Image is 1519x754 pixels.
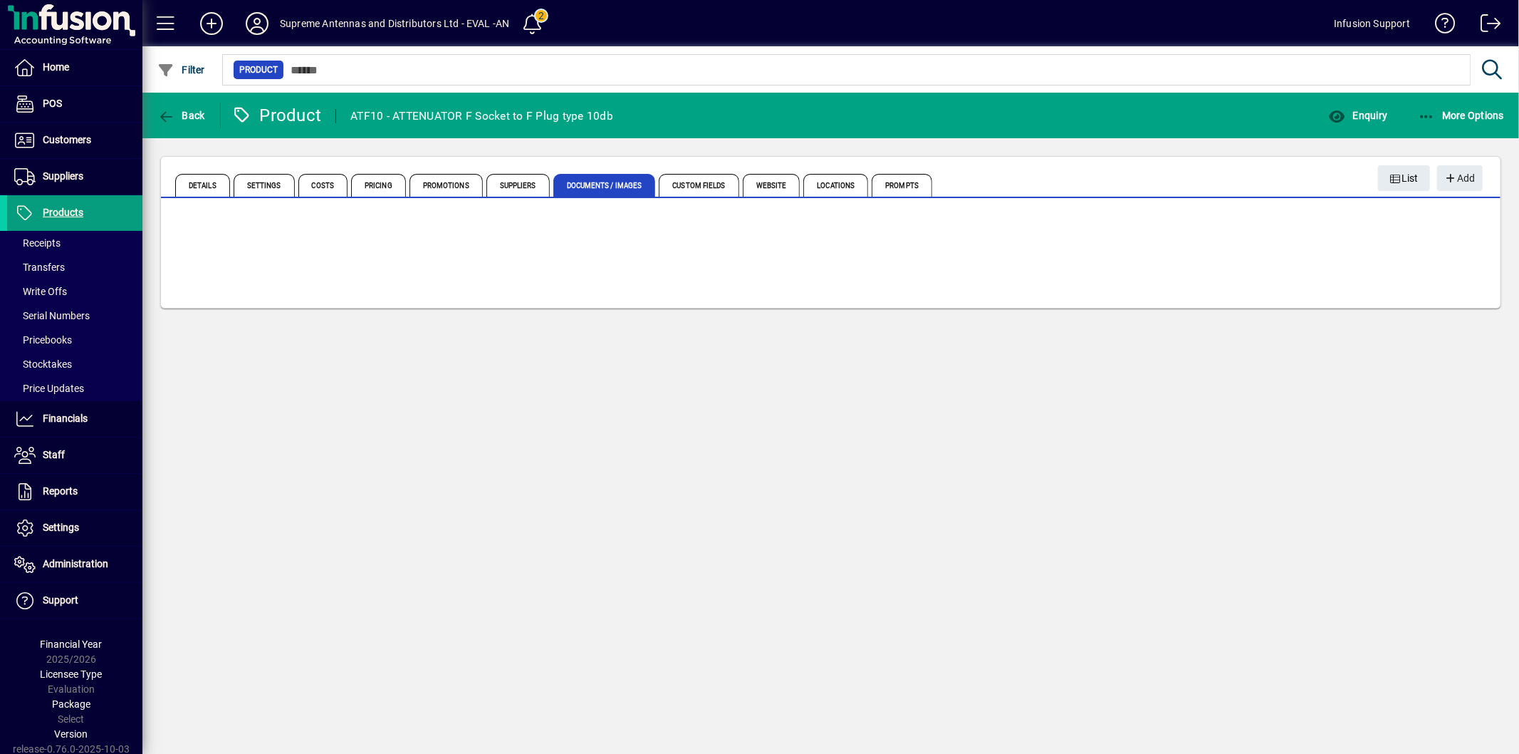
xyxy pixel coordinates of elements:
a: Settings [7,510,142,546]
span: Back [157,110,205,121]
div: ATF10 - ATTENUATOR F Socket to F Plug type 10db [350,105,613,128]
a: Reports [7,474,142,510]
span: Products [43,207,83,218]
a: Administration [7,547,142,582]
button: Back [154,103,209,128]
a: Write Offs [7,279,142,304]
div: Infusion Support [1334,12,1410,35]
span: Write Offs [14,286,67,297]
button: Add [1437,165,1483,191]
a: Serial Numbers [7,304,142,328]
a: Knowledge Base [1424,3,1456,49]
a: Support [7,583,142,619]
span: Add [1444,167,1475,190]
a: Staff [7,438,142,473]
span: Serial Numbers [14,310,90,321]
span: Filter [157,64,205,76]
a: POS [7,86,142,122]
span: Prompts [872,174,932,197]
app-page-header-button: Back [142,103,221,128]
span: Suppliers [486,174,550,197]
a: Receipts [7,231,142,255]
button: Enquiry [1325,103,1391,128]
div: Supreme Antennas and Distributors Ltd - EVAL -AN [280,12,509,35]
span: Administration [43,558,108,569]
div: Product [231,104,322,127]
span: Customers [43,134,91,145]
a: Customers [7,123,142,158]
span: Promotions [409,174,483,197]
span: Stocktakes [14,358,72,370]
a: Logout [1470,3,1501,49]
span: Details [175,174,230,197]
span: Home [43,61,69,73]
a: Price Updates [7,376,142,401]
button: More Options [1414,103,1508,128]
span: POS [43,98,62,109]
span: Receipts [14,237,61,249]
span: Settings [234,174,295,197]
span: Locations [803,174,868,197]
span: Custom Fields [659,174,738,197]
span: Version [55,728,88,740]
button: Add [189,11,234,36]
span: Pricebooks [14,334,72,346]
span: Settings [43,522,79,533]
span: Costs [298,174,348,197]
a: Home [7,50,142,86]
span: Financials [43,413,88,424]
span: Financial Year [41,639,103,650]
span: More Options [1418,110,1505,121]
span: Enquiry [1328,110,1387,121]
span: Transfers [14,262,65,273]
a: Financials [7,401,142,437]
span: Documents / Images [553,174,656,197]
button: Profile [234,11,280,36]
a: Suppliers [7,159,142,195]
span: Licensee Type [41,668,103,680]
button: List [1378,165,1431,191]
a: Pricebooks [7,328,142,352]
span: Pricing [351,174,406,197]
span: Suppliers [43,170,83,182]
span: Package [52,698,90,710]
span: Reports [43,485,78,497]
span: Price Updates [14,383,84,394]
span: List [1389,167,1419,190]
span: Staff [43,449,65,460]
a: Stocktakes [7,352,142,376]
span: Website [743,174,800,197]
span: Product [239,63,278,77]
span: Support [43,594,78,606]
a: Transfers [7,255,142,279]
button: Filter [154,57,209,83]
